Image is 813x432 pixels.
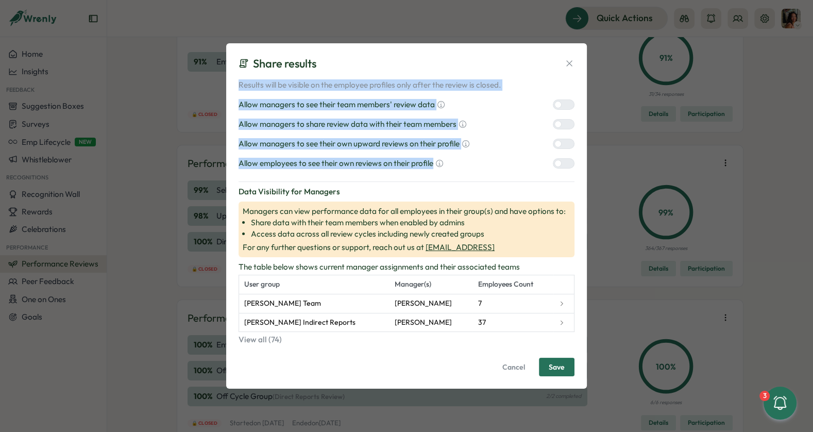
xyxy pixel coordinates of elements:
[426,242,495,252] a: [EMAIL_ADDRESS]
[239,275,389,294] th: User group
[244,298,321,309] span: [PERSON_NAME] Team
[502,358,525,376] span: Cancel
[239,119,456,130] p: Allow managers to share review data with their team members
[549,358,565,376] span: Save
[239,186,574,197] p: Data Visibility for Managers
[472,275,553,294] th: Employees Count
[239,99,435,110] p: Allow managers to see their team members' review data
[493,358,535,376] button: Cancel
[759,391,770,401] div: 3
[472,294,553,313] td: 7
[239,261,574,273] p: The table below shows current manager assignments and their associated teams
[243,206,570,240] span: Managers can view performance data for all employees in their group(s) and have options to:
[239,79,574,91] p: Results will be visible on the employee profiles only after the review is closed.
[239,138,460,149] p: Allow managers to see their own upward reviews on their profile
[389,294,473,313] td: [PERSON_NAME]
[244,317,355,328] span: [PERSON_NAME] Indirect Reports
[389,275,473,294] th: Manager(s)
[239,334,574,345] button: View all (74)
[764,387,797,420] button: 3
[253,56,316,72] p: Share results
[472,313,553,332] td: 37
[239,158,433,169] p: Allow employees to see their own reviews on their profile
[389,313,473,332] td: [PERSON_NAME]
[251,217,570,228] li: Share data with their team members when enabled by admins
[251,228,570,240] li: Access data across all review cycles including newly created groups
[539,358,574,376] button: Save
[243,242,570,253] span: For any further questions or support, reach out us at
